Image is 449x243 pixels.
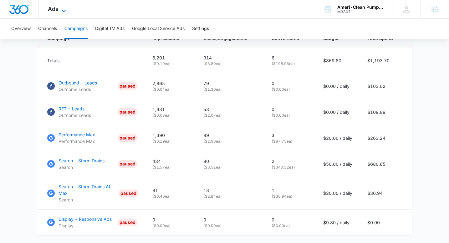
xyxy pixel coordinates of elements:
p: ( $0.08 ea) [152,113,188,118]
p: ( $8.51 ea) [203,165,257,170]
p: ( $87.75 ea) [272,139,308,144]
p: RET - Leads [59,105,91,112]
td: $1,193.70 [360,48,412,73]
p: 6,201 [152,54,188,61]
td: $109.89 [360,99,412,125]
button: Digital TV Ads [95,19,125,39]
div: Totals [47,57,137,64]
p: 3 [272,132,308,139]
td: $0.00 [360,210,412,235]
p: $869.80 [323,57,352,64]
p: Performance Max [59,138,95,144]
p: Outbound - Leads [59,79,97,86]
p: Display [59,222,112,229]
td: $680.65 [360,151,412,177]
td: $36.94 [360,177,412,210]
p: $0.00 / daily [323,83,352,89]
p: 2,865 [152,80,188,87]
p: 89 [203,132,257,139]
p: 0 [272,216,308,223]
p: 13 [203,187,257,194]
p: ( $2.96 ea) [203,139,257,144]
div: account id [337,10,383,14]
p: ( $0.00 ea) [152,223,188,229]
span: Ads [48,6,59,12]
p: ( $1.57 ea) [152,165,188,170]
p: ( $0.00 ea) [272,87,308,92]
p: ( $1.30 ea) [203,87,257,92]
img: Facebook [47,108,55,116]
div: PAUSED [118,108,137,116]
a: Google AdsPerformance MaxPerformance MaxPAUSED [47,131,137,144]
p: ( $0.19 ea) [152,61,188,67]
p: $9.80 / daily [323,219,352,226]
p: ( $36.94 ea) [272,194,308,199]
button: Overview [11,19,31,39]
p: 6 [272,54,308,61]
p: 0 [272,80,308,87]
p: Search [59,196,116,203]
p: 79 [203,80,257,87]
p: ( $340.32 ea) [272,165,308,170]
p: ( $0.04 ea) [152,87,188,92]
p: ( $3.80 ea) [203,61,257,67]
td: $263.24 [360,125,412,151]
p: 0 [152,216,188,223]
p: $0.00 / daily [323,109,352,115]
button: Settings [192,19,209,39]
a: FacebookOutbound - LeadsOutcome LeadsPAUSED [47,79,137,93]
p: 1 [272,187,308,194]
div: PAUSED [118,219,137,226]
p: ( $198.96 ea) [272,61,308,67]
p: ( $0.46 ea) [152,194,188,199]
p: ( $2.07 ea) [203,113,257,118]
p: 314 [203,54,257,61]
div: account name [337,5,383,10]
p: 1,431 [152,106,188,113]
img: Google Ads [47,134,55,142]
a: Google AdsDisplay - Responsive AdsDisplayPAUSED [47,216,137,229]
img: Google Ads [47,160,55,168]
div: PAUSED [118,82,137,90]
p: 53 [203,106,257,113]
p: ( $0.00 ea) [272,113,308,118]
p: Outcome Leads [59,112,91,119]
img: Google Ads [47,190,55,197]
p: 1,390 [152,132,188,139]
p: Outcome Leads [59,86,97,93]
div: PAUSED [119,190,138,197]
p: ( $0.19 ea) [152,139,188,144]
p: Search - Storm Drains AI Max [59,183,116,196]
p: 80 [203,158,257,165]
p: ( $2.84 ea) [203,194,257,199]
p: 434 [152,158,188,165]
button: Campaigns [64,19,88,39]
button: Channels [38,19,57,39]
p: Search - Storm Drains [59,157,105,164]
p: Search [59,164,105,170]
p: Performance Max [59,131,95,138]
p: $20.00 / daily [323,190,352,196]
p: Display - Responsive Ads [59,216,112,222]
p: 2 [272,158,308,165]
p: 0 [272,106,308,113]
a: Google AdsSearch - Storm DrainsSearchPAUSED [47,157,137,170]
a: FacebookRET - LeadsOutcome LeadsPAUSED [47,105,137,119]
p: ( $0.00 ea) [203,223,257,229]
img: Facebook [47,82,55,90]
button: Google Local Service Ads [132,19,185,39]
a: Google AdsSearch - Storm Drains AI MaxSearchPAUSED [47,183,137,203]
p: $50.00 / daily [323,161,352,167]
p: $20.00 / daily [323,135,352,141]
p: 81 [152,187,188,194]
p: ( $0.00 ea) [272,223,308,229]
div: PAUSED [118,134,137,142]
td: $103.02 [360,73,412,99]
img: Google Ads [47,219,55,226]
div: PAUSED [118,160,137,168]
p: 0 [203,216,257,223]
